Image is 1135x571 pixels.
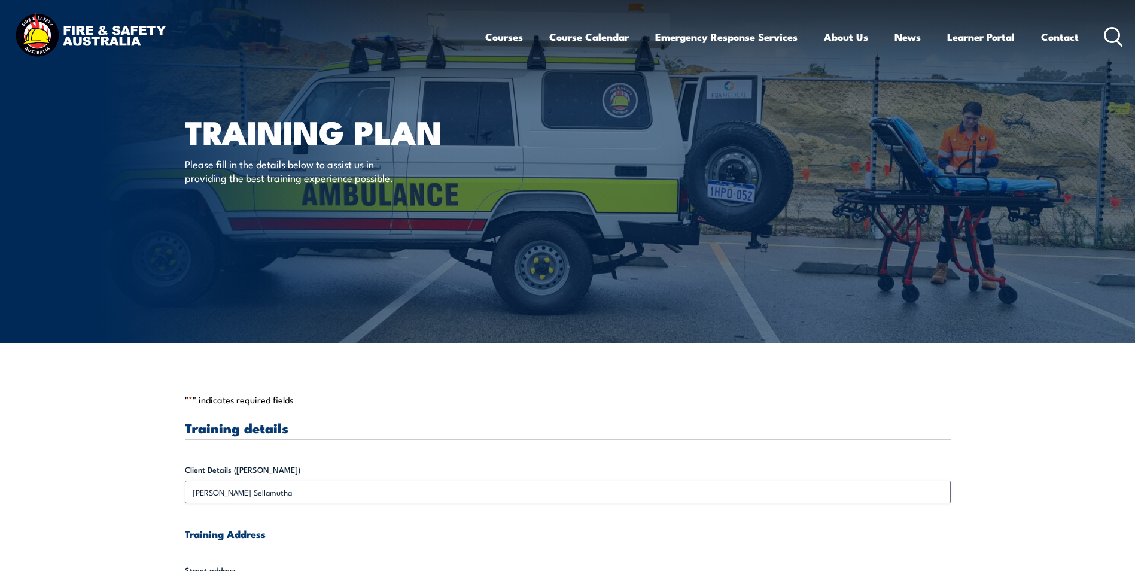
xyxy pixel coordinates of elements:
[185,464,951,476] label: Client Details ([PERSON_NAME])
[824,21,868,53] a: About Us
[1041,21,1079,53] a: Contact
[549,21,629,53] a: Course Calendar
[947,21,1015,53] a: Learner Portal
[485,21,523,53] a: Courses
[185,394,951,406] p: " " indicates required fields
[894,21,921,53] a: News
[185,421,951,435] h3: Training details
[185,157,403,185] p: Please fill in the details below to assist us in providing the best training experience possible.
[185,117,480,145] h1: Training plan
[655,21,798,53] a: Emergency Response Services
[185,527,951,540] h4: Training Address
